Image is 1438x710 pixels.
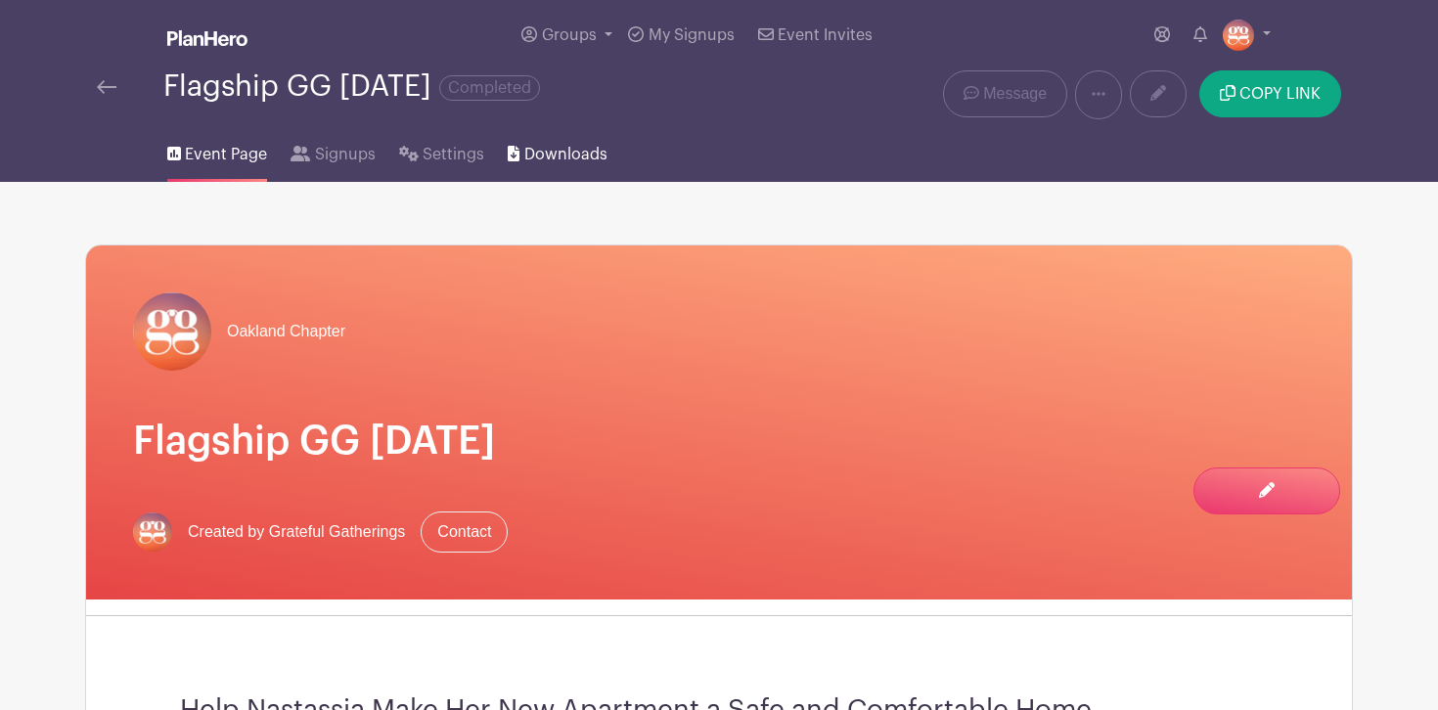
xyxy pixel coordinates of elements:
span: Downloads [524,143,607,166]
a: Downloads [508,119,607,182]
img: gg-logo-planhero-final.png [1223,20,1254,51]
span: Event Invites [778,27,873,43]
span: Created by Grateful Gatherings [188,520,405,544]
a: Message [943,70,1067,117]
span: COPY LINK [1239,86,1321,102]
a: Signups [291,119,375,182]
img: gg-logo-planhero-final.png [133,292,211,371]
img: logo_white-6c42ec7e38ccf1d336a20a19083b03d10ae64f83f12c07503d8b9e83406b4c7d.svg [167,30,247,46]
span: Message [983,82,1047,106]
button: COPY LINK [1199,70,1341,117]
img: gg-logo-planhero-final.png [133,512,172,552]
span: Event Page [185,143,267,166]
a: Event Page [167,119,267,182]
a: Contact [421,511,508,553]
span: Groups [542,27,597,43]
h1: Flagship GG [DATE] [133,418,1305,465]
span: Settings [423,143,484,166]
img: back-arrow-29a5d9b10d5bd6ae65dc969a981735edf675c4d7a1fe02e03b50dbd4ba3cdb55.svg [97,80,116,94]
span: Oakland Chapter [227,320,345,343]
span: Completed [439,75,540,101]
span: My Signups [649,27,735,43]
span: Signups [315,143,376,166]
a: Settings [399,119,484,182]
div: Flagship GG [DATE] [163,70,540,103]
